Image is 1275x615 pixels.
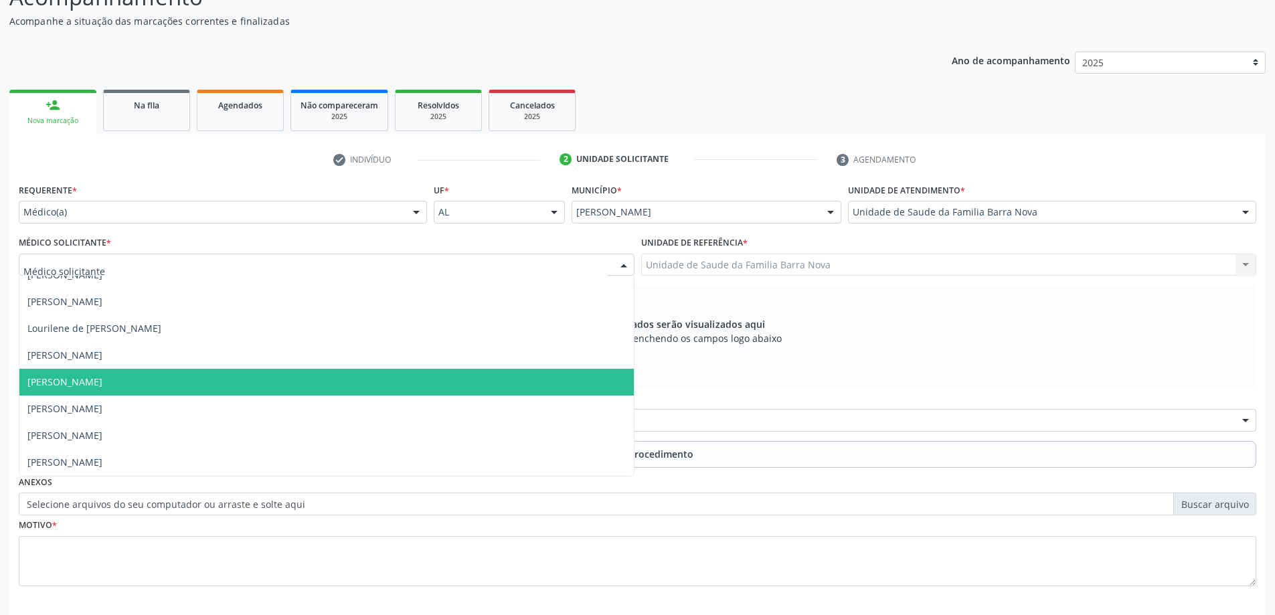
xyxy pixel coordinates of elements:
[27,295,102,308] span: [PERSON_NAME]
[27,349,102,361] span: [PERSON_NAME]
[27,322,161,335] span: Lourilene de [PERSON_NAME]
[405,112,472,122] div: 2025
[27,456,102,468] span: [PERSON_NAME]
[509,317,765,331] span: Os procedimentos adicionados serão visualizados aqui
[301,100,378,111] span: Não compareceram
[510,100,555,111] span: Cancelados
[576,205,814,219] span: [PERSON_NAME]
[952,52,1070,68] p: Ano de acompanhamento
[19,233,111,254] label: Médico Solicitante
[19,441,1256,468] button: Adicionar Procedimento
[46,98,60,112] div: person_add
[301,112,378,122] div: 2025
[23,205,400,219] span: Médico(a)
[27,375,102,388] span: [PERSON_NAME]
[418,100,459,111] span: Resolvidos
[19,472,52,493] label: Anexos
[848,180,965,201] label: Unidade de atendimento
[582,447,693,461] span: Adicionar Procedimento
[853,205,1229,219] span: Unidade de Saude da Familia Barra Nova
[218,100,262,111] span: Agendados
[19,116,87,126] div: Nova marcação
[134,100,159,111] span: Na fila
[499,112,566,122] div: 2025
[23,258,607,285] input: Médico solicitante
[27,429,102,442] span: [PERSON_NAME]
[434,180,449,201] label: UF
[572,180,622,201] label: Município
[641,233,748,254] label: Unidade de referência
[19,180,77,201] label: Requerente
[9,14,889,28] p: Acompanhe a situação das marcações correntes e finalizadas
[27,402,102,415] span: [PERSON_NAME]
[438,205,538,219] span: AL
[19,515,57,536] label: Motivo
[493,331,782,345] span: Adicione os procedimentos preenchendo os campos logo abaixo
[576,153,669,165] div: Unidade solicitante
[560,153,572,165] div: 2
